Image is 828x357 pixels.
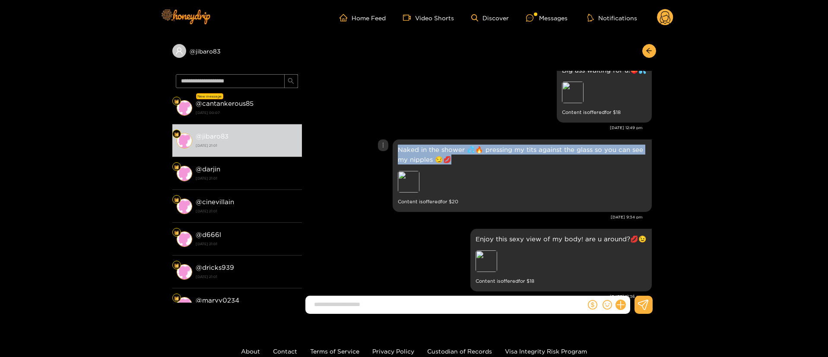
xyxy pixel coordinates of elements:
img: Fan Level [174,263,179,268]
strong: @ d666l [196,231,221,238]
img: conversation [177,133,192,148]
strong: [DATE] 21:01 [196,142,298,149]
div: Sep. 29, 12:49 pm [557,60,652,123]
span: video-camera [403,14,415,22]
strong: @ maryy0234 [196,297,239,304]
div: Sep. 30, 12:36 pm [470,229,652,291]
div: [DATE] 12:49 pm [306,125,643,131]
a: Video Shorts [403,14,454,22]
div: Messages [526,13,568,23]
small: Content is offered for $ 18 [562,107,647,117]
strong: [DATE] 21:01 [196,207,298,215]
span: home [339,14,352,22]
div: Sep. 29, 9:34 pm [393,139,652,212]
img: conversation [177,100,192,116]
span: dollar [588,300,597,310]
button: Notifications [585,13,640,22]
div: [DATE] 9:34 pm [306,214,643,220]
img: Fan Level [174,296,179,301]
span: more [380,142,386,148]
img: conversation [177,166,192,181]
strong: @ darjin [196,165,220,173]
img: conversation [177,199,192,214]
a: About [241,348,260,354]
img: Fan Level [174,99,179,104]
img: Fan Level [174,230,179,235]
strong: [DATE] 21:01 [196,174,298,182]
a: Discover [471,14,509,22]
small: Content is offered for $ 18 [476,276,647,286]
span: smile [603,300,612,310]
img: Fan Level [174,197,179,202]
div: New message [196,93,223,99]
strong: @ dricks939 [196,264,234,271]
a: Home Feed [339,14,386,22]
a: Terms of Service [310,348,359,354]
strong: @ cantankerous85 [196,100,254,107]
img: conversation [177,231,192,247]
a: Custodian of Records [427,348,492,354]
strong: [DATE] 21:01 [196,273,298,281]
button: dollar [586,298,599,311]
button: search [284,74,298,88]
img: Fan Level [174,164,179,170]
img: conversation [177,297,192,313]
strong: [DATE] 21:01 [196,240,298,248]
a: Privacy Policy [372,348,414,354]
strong: [DATE] 00:07 [196,109,298,117]
strong: @ jibaro83 [196,133,228,140]
p: Enjoy this sexy view of my body! are u around?💋😉 [476,234,647,244]
a: Contact [273,348,297,354]
div: [DATE] 12:36 pm [306,294,643,300]
button: arrow-left [642,44,656,58]
div: @jibaro83 [172,44,302,58]
a: Visa Integrity Risk Program [505,348,587,354]
span: user [175,47,183,55]
p: Naked in the shower 💦🔥 pressing my tits against the glass so you can see my nipples 😏💋 [398,145,647,164]
img: conversation [177,264,192,280]
img: Fan Level [174,132,179,137]
span: search [288,78,294,85]
span: arrow-left [646,47,652,55]
small: Content is offered for $ 20 [398,197,647,207]
strong: @ cinevillain [196,198,234,205]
